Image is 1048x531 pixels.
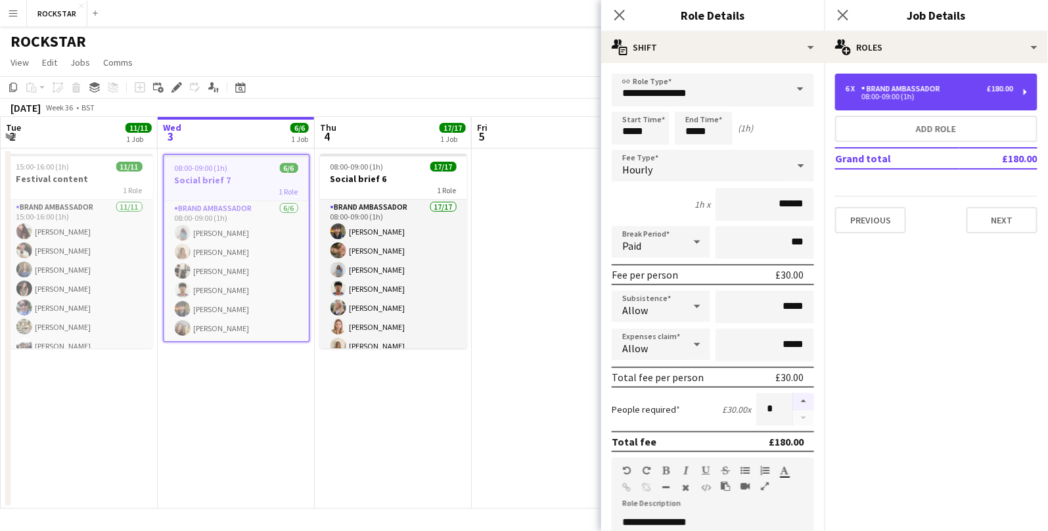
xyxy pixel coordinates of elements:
[280,163,298,173] span: 6/6
[722,404,751,415] div: £30.00 x
[43,103,76,112] span: Week 36
[125,123,152,133] span: 11/11
[291,134,308,144] div: 1 Job
[6,154,153,348] app-job-card: 15:00-16:00 (1h)11/11Festival content1 RoleBrand Ambassador11/1115:00-16:00 (1h)[PERSON_NAME][PER...
[6,173,153,185] h3: Festival content
[835,116,1037,142] button: Add role
[161,129,181,144] span: 3
[775,268,804,281] div: £30.00
[601,7,825,24] h3: Role Details
[318,129,336,144] span: 4
[5,54,34,71] a: View
[65,54,95,71] a: Jobs
[16,162,70,172] span: 15:00-16:00 (1h)
[11,32,86,51] h1: ROCKSTAR
[861,84,945,93] div: Brand Ambassador
[116,162,143,172] span: 11/11
[164,201,309,341] app-card-role: Brand Ambassador6/608:00-09:00 (1h)[PERSON_NAME][PERSON_NAME][PERSON_NAME][PERSON_NAME][PERSON_NA...
[701,465,710,476] button: Underline
[769,435,804,448] div: £180.00
[721,481,730,492] button: Paste as plain text
[959,148,1037,169] td: £180.00
[622,465,631,476] button: Undo
[11,101,41,114] div: [DATE]
[695,198,710,210] div: 1h x
[760,465,769,476] button: Ordered List
[430,162,457,172] span: 17/17
[612,371,704,384] div: Total fee per person
[681,465,691,476] button: Italic
[126,134,151,144] div: 1 Job
[601,32,825,63] div: Shift
[612,404,680,415] label: People required
[124,185,143,195] span: 1 Role
[6,200,153,435] app-card-role: Brand Ambassador11/1115:00-16:00 (1h)[PERSON_NAME][PERSON_NAME][PERSON_NAME][PERSON_NAME][PERSON_...
[163,154,310,342] app-job-card: 08:00-09:00 (1h)6/6Social brief 71 RoleBrand Ambassador6/608:00-09:00 (1h)[PERSON_NAME][PERSON_NA...
[681,482,691,493] button: Clear Formatting
[164,174,309,186] h3: Social brief 7
[279,187,298,196] span: 1 Role
[320,173,467,185] h3: Social brief 6
[740,465,750,476] button: Unordered List
[846,93,1013,100] div: 08:00-09:00 (1h)
[37,54,62,71] a: Edit
[70,57,90,68] span: Jobs
[163,122,181,133] span: Wed
[738,122,753,134] div: (1h)
[622,342,648,355] span: Allow
[967,207,1037,233] button: Next
[475,129,488,144] span: 5
[793,393,814,410] button: Increase
[320,154,467,348] app-job-card: 08:00-09:00 (1h)17/17Social brief 61 RoleBrand Ambassador17/1708:00-09:00 (1h)[PERSON_NAME][PERSO...
[81,103,95,112] div: BST
[11,57,29,68] span: View
[27,1,87,26] button: ROCKSTAR
[290,123,309,133] span: 6/6
[6,122,21,133] span: Tue
[42,57,57,68] span: Edit
[440,123,466,133] span: 17/17
[846,84,861,93] div: 6 x
[4,129,21,144] span: 2
[760,481,769,492] button: Fullscreen
[721,465,730,476] button: Strikethrough
[477,122,488,133] span: Fri
[825,7,1048,24] h3: Job Details
[701,482,710,493] button: HTML Code
[622,163,652,176] span: Hourly
[98,54,138,71] a: Comms
[330,162,384,172] span: 08:00-09:00 (1h)
[662,482,671,493] button: Horizontal Line
[612,268,678,281] div: Fee per person
[642,465,651,476] button: Redo
[987,84,1013,93] div: £180.00
[740,481,750,492] button: Insert video
[438,185,457,195] span: 1 Role
[103,57,133,68] span: Comms
[440,134,465,144] div: 1 Job
[825,32,1048,63] div: Roles
[835,148,959,169] td: Grand total
[622,304,648,317] span: Allow
[320,122,336,133] span: Thu
[835,207,906,233] button: Previous
[622,239,641,252] span: Paid
[775,371,804,384] div: £30.00
[780,465,789,476] button: Text Color
[175,163,228,173] span: 08:00-09:00 (1h)
[662,465,671,476] button: Bold
[612,435,656,448] div: Total fee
